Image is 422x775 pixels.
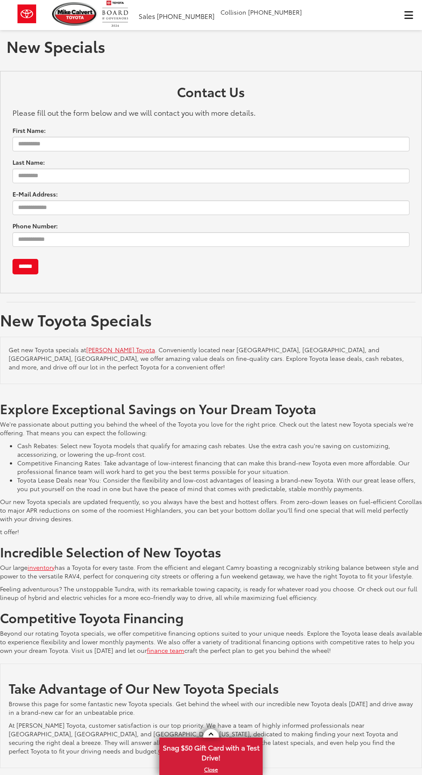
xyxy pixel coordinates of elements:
a: Contact our team [DATE] [158,747,230,755]
label: Last Name: [12,158,45,166]
label: First Name: [12,126,46,135]
p: Browse this page for some fantastic new Toyota specials. Get behind the wheel with our incredible... [9,699,413,717]
p: At [PERSON_NAME] Toyota, customer satisfaction is our top priority. We have a team of highly info... [9,721,413,755]
h2: Take Advantage of Our New Toyota Specials [9,681,413,695]
span: Sales [139,11,155,21]
label: E-Mail Address: [12,190,58,198]
span: Snag $50 Gift Card with a Test Drive! [160,738,262,765]
a: [PERSON_NAME] Toyota [86,345,155,354]
span: [PHONE_NUMBER] [248,8,302,16]
li: Competitive Financing Rates: Take advantage of low-interest financing that can make this brand-ne... [17,458,422,476]
p: Get new Toyota specials at . Conveniently located near [GEOGRAPHIC_DATA], [GEOGRAPHIC_DATA], and ... [9,345,413,371]
span: [PHONE_NUMBER] [157,11,214,21]
label: Phone Number: [12,221,58,230]
li: Cash Rebates: Select new Toyota models that qualify for amazing cash rebates. Use the extra cash ... [17,441,422,458]
span: Collision [220,8,246,16]
a: inventory [28,563,55,572]
li: Toyota Lease Deals near You: Consider the flexibility and low-cost advantages of leasing a brand-... [17,476,422,493]
a: finance team [147,646,184,655]
p: Please fill out the form below and we will contact you with more details. [12,107,410,117]
h2: Contact Us [12,84,410,103]
img: Mike Calvert Toyota [52,2,98,26]
h1: New Specials [6,37,416,55]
